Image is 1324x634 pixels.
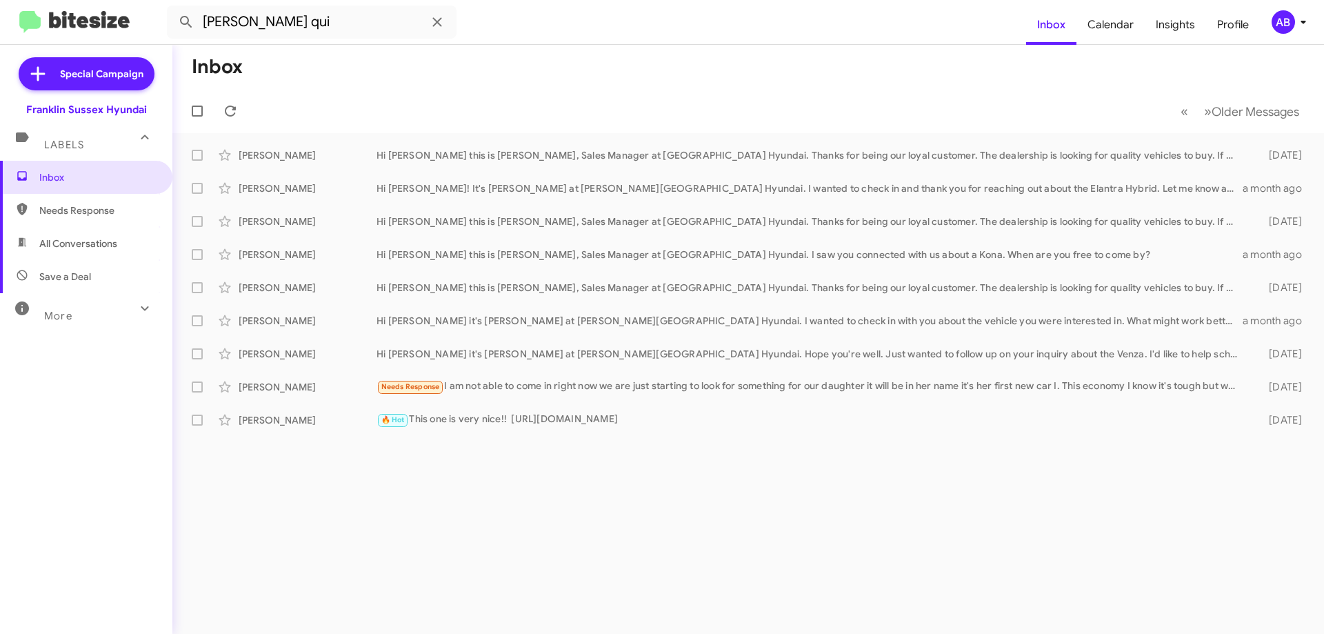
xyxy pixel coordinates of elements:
span: Inbox [39,170,157,184]
div: [PERSON_NAME] [239,148,377,162]
div: Hi [PERSON_NAME] this is [PERSON_NAME], Sales Manager at [GEOGRAPHIC_DATA] Hyundai. Thanks for be... [377,215,1247,228]
div: [PERSON_NAME] [239,215,377,228]
div: [PERSON_NAME] [239,314,377,328]
div: This one is very nice!! [URL][DOMAIN_NAME] [377,412,1247,428]
div: [DATE] [1247,215,1313,228]
span: Special Campaign [60,67,143,81]
div: [DATE] [1247,347,1313,361]
div: Hi [PERSON_NAME] this is [PERSON_NAME], Sales Manager at [GEOGRAPHIC_DATA] Hyundai. Thanks for be... [377,281,1247,295]
div: [DATE] [1247,413,1313,427]
h1: Inbox [192,56,243,78]
span: Needs Response [39,204,157,217]
span: More [44,310,72,322]
div: Hi [PERSON_NAME] it's [PERSON_NAME] at [PERSON_NAME][GEOGRAPHIC_DATA] Hyundai. I wanted to check ... [377,314,1243,328]
div: Hi [PERSON_NAME] it's [PERSON_NAME] at [PERSON_NAME][GEOGRAPHIC_DATA] Hyundai. Hope you're well. ... [377,347,1247,361]
button: Previous [1172,97,1196,126]
nav: Page navigation example [1173,97,1307,126]
div: I am not able to come in right now we are just starting to look for something for our daughter it... [377,379,1247,395]
div: [PERSON_NAME] [239,281,377,295]
div: Hi [PERSON_NAME] this is [PERSON_NAME], Sales Manager at [GEOGRAPHIC_DATA] Hyundai. Thanks for be... [377,148,1247,162]
span: » [1204,103,1212,120]
div: Franklin Sussex Hyundai [26,103,147,117]
a: Profile [1206,5,1260,45]
input: Search [167,6,457,39]
div: a month ago [1243,181,1313,195]
span: 🔥 Hot [381,415,405,424]
a: Insights [1145,5,1206,45]
div: a month ago [1243,314,1313,328]
div: a month ago [1243,248,1313,261]
a: Special Campaign [19,57,154,90]
button: AB [1260,10,1309,34]
div: AB [1272,10,1295,34]
span: Older Messages [1212,104,1299,119]
div: [PERSON_NAME] [239,413,377,427]
span: Labels [44,139,84,151]
span: All Conversations [39,237,117,250]
div: [PERSON_NAME] [239,248,377,261]
span: « [1181,103,1188,120]
div: [DATE] [1247,281,1313,295]
div: Hi [PERSON_NAME] this is [PERSON_NAME], Sales Manager at [GEOGRAPHIC_DATA] Hyundai. I saw you con... [377,248,1243,261]
div: [PERSON_NAME] [239,380,377,394]
div: [PERSON_NAME] [239,347,377,361]
span: Needs Response [381,382,440,391]
a: Inbox [1026,5,1076,45]
div: Hi [PERSON_NAME]! It's [PERSON_NAME] at [PERSON_NAME][GEOGRAPHIC_DATA] Hyundai. I wanted to check... [377,181,1243,195]
div: [PERSON_NAME] [239,181,377,195]
div: [DATE] [1247,380,1313,394]
button: Next [1196,97,1307,126]
div: [DATE] [1247,148,1313,162]
a: Calendar [1076,5,1145,45]
span: Save a Deal [39,270,91,284]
